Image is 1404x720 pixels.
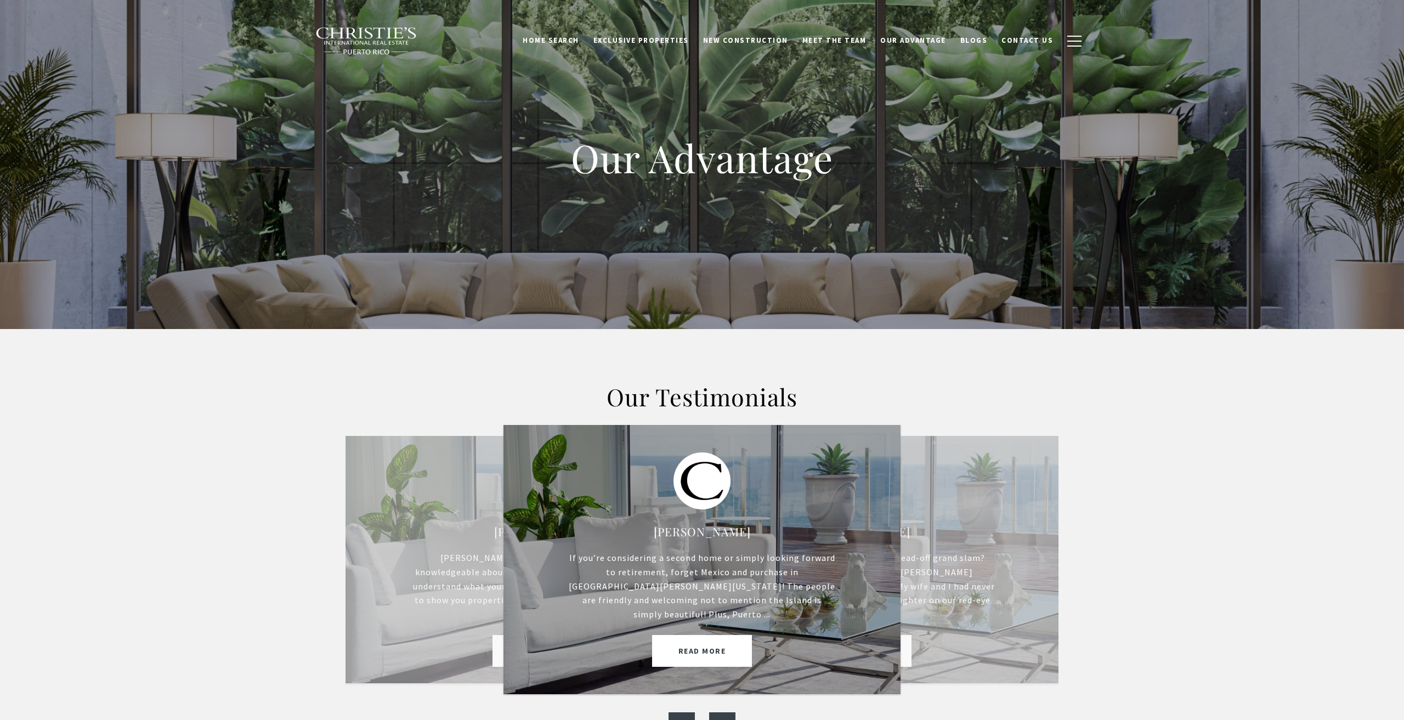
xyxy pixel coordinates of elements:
[315,27,417,55] img: Christie's International Real Estate black text logo
[586,30,696,51] a: Exclusive Properties
[516,30,586,51] a: Home Search
[960,36,988,45] span: Blogs
[408,551,677,621] blockquote: [PERSON_NAME] is an outstanding broker. He is knowledgeable about the local market and actually t...
[703,36,788,45] span: New Construction
[673,452,731,509] img: Terrie P.
[346,382,1058,412] h2: Our Testimonials
[568,551,836,621] blockquote: If you’re considering a second home or simply looking forward to retirement, forget Mexico and pu...
[593,36,689,45] span: Exclusive Properties
[696,30,795,51] a: New Construction
[394,523,690,541] h4: [PERSON_NAME]
[652,635,752,667] a: Read More
[953,30,995,51] a: Blogs
[873,30,953,51] a: Our Advantage
[483,134,921,182] h1: Our Advantage
[492,635,593,667] a: Read More
[554,523,850,541] h4: [PERSON_NAME]
[795,30,874,51] a: Meet the Team
[880,36,946,45] span: Our Advantage
[1001,36,1053,45] span: Contact Us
